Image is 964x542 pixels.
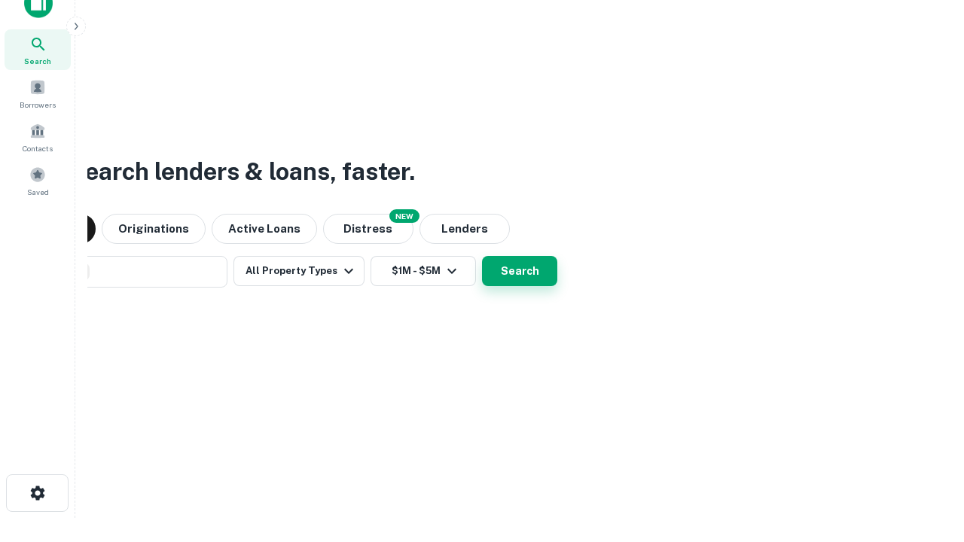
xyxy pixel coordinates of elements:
button: Originations [102,214,206,244]
a: Saved [5,160,71,201]
a: Search [5,29,71,70]
a: Borrowers [5,73,71,114]
div: NEW [389,209,419,223]
span: Borrowers [20,99,56,111]
h3: Search lenders & loans, faster. [69,154,415,190]
span: Search [24,55,51,67]
span: Contacts [23,142,53,154]
a: Contacts [5,117,71,157]
span: Saved [27,186,49,198]
iframe: Chat Widget [889,422,964,494]
button: All Property Types [233,256,365,286]
button: Search distressed loans with lien and other non-mortgage details. [323,214,413,244]
button: Search [482,256,557,286]
button: Active Loans [212,214,317,244]
button: Lenders [419,214,510,244]
button: $1M - $5M [371,256,476,286]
